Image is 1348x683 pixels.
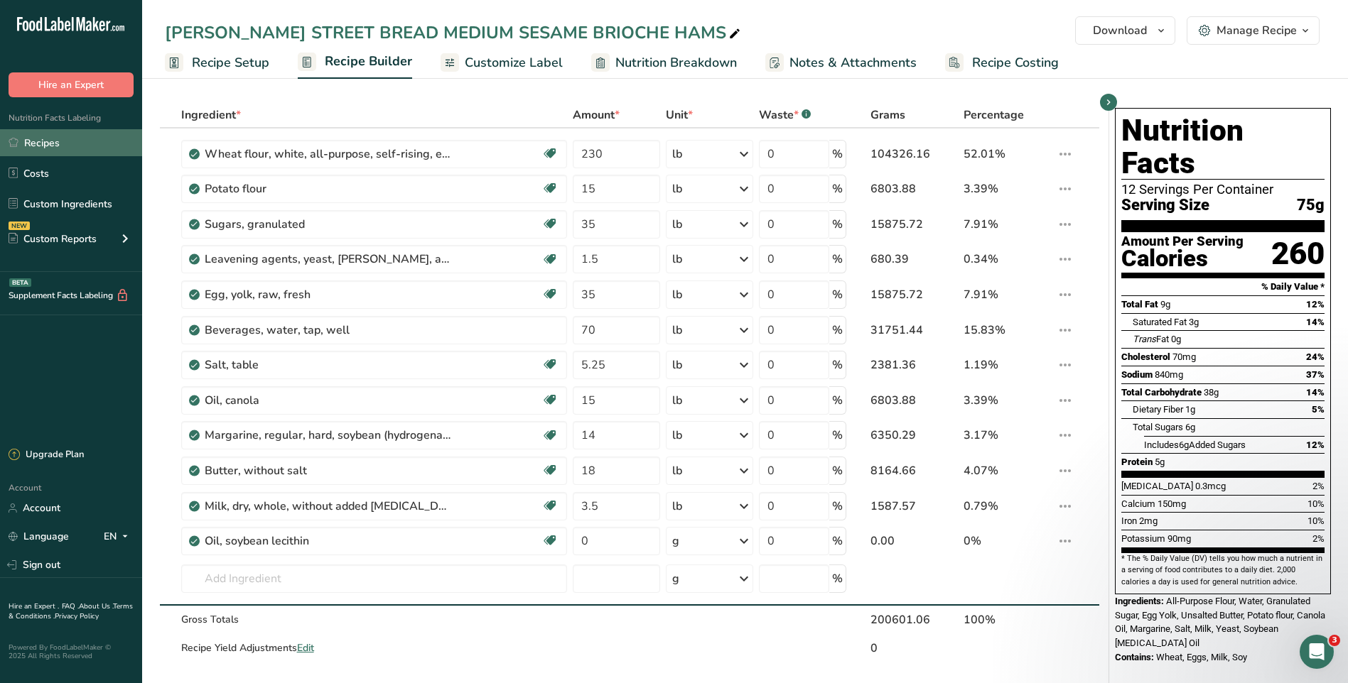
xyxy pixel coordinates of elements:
a: Nutrition Breakdown [591,47,737,79]
span: 1g [1185,404,1195,415]
a: About Us . [79,601,113,611]
div: 7.91% [964,286,1051,303]
div: 2381.36 [870,356,958,373]
span: Recipe Costing [972,53,1059,72]
span: Amount [573,106,620,124]
div: 0 [870,640,958,657]
span: Notes & Attachments [789,53,917,72]
div: lb [672,286,682,303]
div: 104326.16 [870,146,958,163]
span: Grams [870,106,905,124]
a: Language [9,524,69,549]
div: Milk, dry, whole, without added [MEDICAL_DATA] [205,498,453,515]
div: 6803.88 [870,392,958,409]
span: Ingredients: [1115,596,1164,606]
a: Notes & Attachments [765,47,917,79]
div: NEW [9,222,30,230]
span: Fat [1133,334,1169,344]
span: 10% [1307,515,1325,526]
span: 3g [1189,317,1199,327]
span: All-Purpose Flour, Water, Granulated Sugar, Egg Yolk, Unsalted Butter, Potato flour, Canola Oil, ... [1115,596,1325,648]
span: Customize Label [465,53,563,72]
div: Calories [1121,248,1244,269]
div: g [672,570,679,587]
div: 6350.29 [870,427,958,444]
span: 6g [1179,439,1189,450]
span: Cholesterol [1121,351,1170,362]
span: Recipe Builder [325,52,412,71]
div: 260 [1271,235,1325,273]
a: Recipe Builder [298,45,412,80]
a: Recipe Setup [165,47,269,79]
a: Privacy Policy [55,611,99,621]
section: % Daily Value * [1121,278,1325,295]
div: 0.79% [964,498,1051,515]
span: Dietary Fiber [1133,404,1183,415]
div: 4.07% [964,462,1051,479]
span: 2mg [1139,515,1158,526]
div: Recipe Yield Adjustments [181,640,567,655]
div: Salt, table [205,356,453,373]
div: 3.39% [964,392,1051,409]
div: 15875.72 [870,216,958,233]
button: Download [1075,16,1175,45]
div: EN [104,528,134,545]
span: 5% [1312,404,1325,415]
input: Add Ingredient [181,564,567,593]
span: Total Carbohydrate [1121,387,1202,398]
div: 52.01% [964,146,1051,163]
span: Calcium [1121,498,1155,509]
div: lb [672,392,682,409]
div: 200601.06 [870,611,958,628]
iframe: Intercom live chat [1300,635,1334,669]
div: lb [672,146,682,163]
div: lb [672,251,682,268]
div: Sugars, granulated [205,216,453,233]
div: 1.19% [964,356,1051,373]
span: 9g [1160,299,1170,310]
span: 12% [1306,439,1325,450]
button: Hire an Expert [9,72,134,97]
span: 70mg [1172,351,1196,362]
span: 10% [1307,498,1325,509]
a: Recipe Costing [945,47,1059,79]
div: 0% [964,532,1051,550]
div: 15875.72 [870,286,958,303]
div: 100% [964,611,1051,628]
div: Gross Totals [181,612,567,627]
div: Butter, without salt [205,462,453,479]
span: 0g [1171,334,1181,344]
span: Protein [1121,457,1153,467]
div: 8164.66 [870,462,958,479]
div: 0.00 [870,532,958,550]
button: Manage Recipe [1187,16,1320,45]
span: 12% [1306,299,1325,310]
div: Waste [759,106,811,124]
span: 6g [1185,422,1195,432]
div: lb [672,462,682,479]
a: FAQ . [62,601,79,611]
div: 680.39 [870,251,958,268]
span: Saturated Fat [1133,317,1187,327]
div: 6803.88 [870,180,958,197]
span: 37% [1306,369,1325,380]
span: 2% [1312,533,1325,544]
span: 14% [1306,317,1325,327]
span: 2% [1312,481,1325,491]
div: BETA [9,278,31,287]
span: Total Sugars [1133,422,1183,432]
span: Includes Added Sugars [1144,439,1246,450]
span: Serving Size [1121,197,1209,214]
span: Iron [1121,515,1137,526]
div: 12 Servings Per Container [1121,182,1325,197]
div: 3.17% [964,427,1051,444]
h1: Nutrition Facts [1121,114,1325,180]
span: Ingredient [181,106,241,124]
span: 90mg [1168,533,1191,544]
span: Unit [666,106,693,124]
span: Sodium [1121,369,1153,380]
span: 150mg [1158,498,1186,509]
span: Contains: [1115,652,1154,662]
div: Egg, yolk, raw, fresh [205,286,453,303]
div: 0.34% [964,251,1051,268]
